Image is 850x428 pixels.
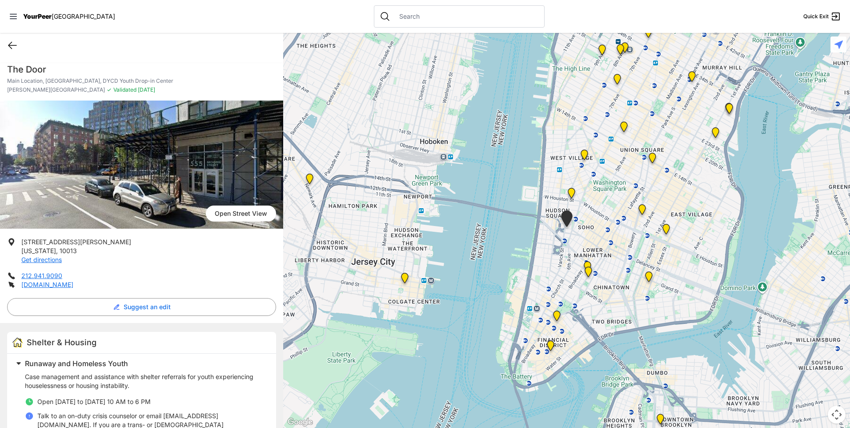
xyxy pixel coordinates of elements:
[21,238,131,246] span: [STREET_ADDRESS][PERSON_NAME]
[828,406,846,424] button: Map camera controls
[643,271,654,286] div: Lower East Side Youth Drop-in Center. Yellow doors with grey buzzer on the right
[21,272,62,279] a: 212.941.9090
[723,103,734,117] div: Adult Family Intake Center (AFIC)
[56,247,58,254] span: ,
[724,103,735,117] div: 30th Street Intake Center for Men
[23,12,52,20] span: YourPeer
[643,27,654,41] div: Main Office
[285,416,315,428] a: Open this area in Google Maps (opens a new window)
[60,247,77,254] span: 10013
[7,86,105,93] span: [PERSON_NAME][GEOGRAPHIC_DATA]
[206,206,276,222] a: Open Street View
[637,204,648,218] div: Third Street Men's Shelter and Clinic
[113,86,136,93] span: Validated
[559,210,574,230] div: Main Location, SoHo, DYCD Youth Drop-in Center
[583,266,594,281] div: Manhattan Housing Court, Clerk's Office
[619,42,630,57] div: Antonio Olivieri Drop-in Center
[304,174,315,188] div: Main Location
[803,11,841,22] a: Quick Exit
[21,256,62,263] a: Get directions
[655,414,666,428] div: Headquarters
[566,188,577,202] div: Main Office
[394,12,539,21] input: Search
[710,127,721,141] div: Margaret Cochran Corbin VA Campus, Veteran's Hospital
[21,247,56,254] span: [US_STATE]
[686,71,698,85] div: Mainchance Adult Drop-in Center
[399,273,410,287] div: St Joseph's and St Mary's Home
[37,398,151,405] span: Open [DATE] to [DATE] 10 AM to 6 PM
[7,63,276,76] h1: The Door
[7,298,276,316] button: Suggest an edit
[612,74,623,88] div: Chelsea Foyer at The Christopher Temporary Youth Housing
[661,224,672,238] div: University Community Social Services (UCSS)
[647,153,658,167] div: Headquarters
[25,359,128,368] span: Runaway and Homeless Youth
[107,86,112,93] span: ✓
[52,12,115,20] span: [GEOGRAPHIC_DATA]
[124,303,171,311] span: Suggest an edit
[579,149,590,164] div: Not the actual location. No walk-ins Please
[597,44,608,59] div: Chelsea
[136,86,155,93] span: [DATE]
[618,121,629,136] div: New York City Location
[23,14,115,19] a: YourPeer[GEOGRAPHIC_DATA]
[803,13,829,20] span: Quick Exit
[615,44,626,58] div: ServiceLine
[285,416,315,428] img: Google
[582,261,593,275] div: Tribeca Campus/New York City Rescue Mission
[551,311,562,325] div: Main Office
[7,77,276,85] p: Main Location, [GEOGRAPHIC_DATA], DYCD Youth Drop-in Center
[21,281,73,288] a: [DOMAIN_NAME]
[27,338,96,347] span: Shelter & Housing
[25,372,265,390] p: Case management and assistance with shelter referrals for youth experiencing houselessness or hou...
